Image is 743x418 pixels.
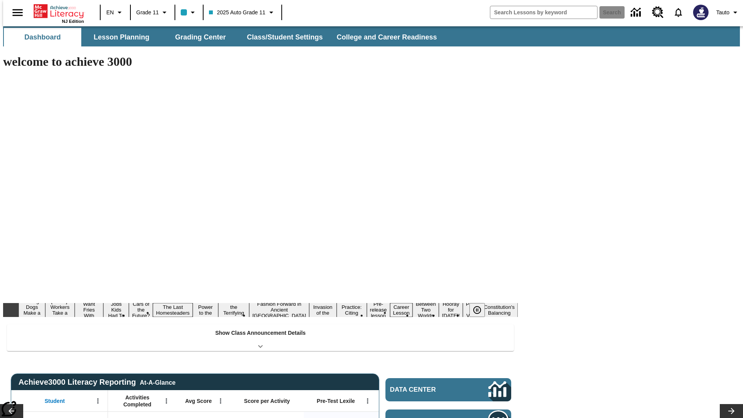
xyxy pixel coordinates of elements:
button: Slide 7 Solar Power to the People [193,297,218,323]
span: Tauto [716,9,729,17]
button: Open side menu [6,1,29,24]
button: Slide 6 The Last Homesteaders [153,303,193,317]
a: Data Center [385,378,511,401]
span: Achieve3000 Literacy Reporting [19,378,176,387]
h1: welcome to achieve 3000 [3,55,518,69]
button: Slide 2 Labor Day: Workers Take a Stand [45,297,74,323]
button: Slide 15 Hooray for Constitution Day! [439,300,463,320]
span: Grade 11 [136,9,159,17]
button: Slide 9 Fashion Forward in Ancient Rome [249,300,309,320]
img: Avatar [693,5,709,20]
button: Lesson Planning [83,28,160,46]
div: At-A-Glance [140,378,175,386]
button: College and Career Readiness [330,28,443,46]
input: search field [490,6,597,19]
button: Language: EN, Select a language [103,5,128,19]
button: Class/Student Settings [241,28,329,46]
a: Data Center [626,2,647,23]
span: EN [106,9,114,17]
button: Lesson carousel, Next [720,404,743,418]
div: SubNavbar [3,28,444,46]
button: Open Menu [362,395,373,407]
button: Slide 5 Cars of the Future? [129,300,153,320]
span: Pre-Test Lexile [317,397,355,404]
span: Student [45,397,65,404]
button: Open Menu [215,395,226,407]
button: Slide 12 Pre-release lesson [367,300,390,320]
button: Select a new avatar [688,2,713,22]
button: Profile/Settings [713,5,743,19]
a: Notifications [668,2,688,22]
button: Slide 10 The Invasion of the Free CD [309,297,337,323]
button: Open Menu [92,395,104,407]
a: Resource Center, Will open in new tab [647,2,668,23]
button: Slide 17 The Constitution's Balancing Act [481,297,518,323]
button: Pause [469,303,485,317]
span: Activities Completed [112,394,163,408]
button: Class: 2025 Auto Grade 11, Select your class [206,5,279,19]
button: Class color is light blue. Change class color [178,5,200,19]
span: NJ Edition [62,19,84,24]
span: Score per Activity [244,397,290,404]
span: Avg Score [185,397,212,404]
div: SubNavbar [3,26,740,46]
a: Home [34,3,84,19]
button: Grading Center [162,28,239,46]
button: Slide 8 Attack of the Terrifying Tomatoes [218,297,249,323]
button: Slide 1 Diving Dogs Make a Splash [19,297,45,323]
div: Home [34,3,84,24]
button: Slide 11 Mixed Practice: Citing Evidence [337,297,367,323]
div: Pause [469,303,493,317]
button: Slide 13 Career Lesson [390,303,413,317]
button: Slide 3 Do You Want Fries With That? [75,294,104,325]
button: Slide 14 Between Two Worlds [413,300,439,320]
span: 2025 Auto Grade 11 [209,9,265,17]
button: Dashboard [4,28,81,46]
span: Data Center [390,386,462,394]
div: Show Class Announcement Details [7,324,514,351]
button: Open Menu [161,395,172,407]
button: Slide 16 Point of View [463,300,481,320]
p: Show Class Announcement Details [215,329,306,337]
button: Slide 4 Dirty Jobs Kids Had To Do [103,294,129,325]
button: Grade: Grade 11, Select a grade [133,5,172,19]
